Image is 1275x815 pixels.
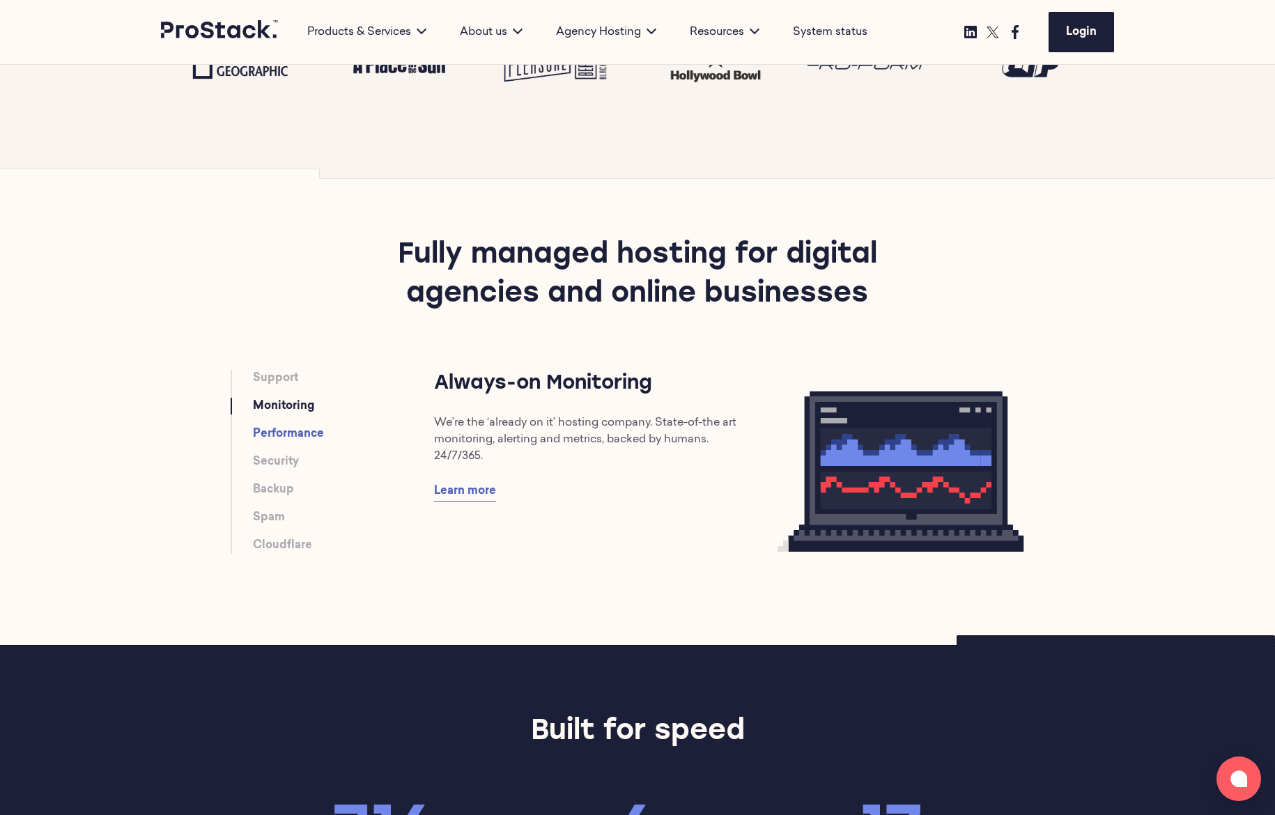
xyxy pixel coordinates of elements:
[253,370,434,387] li: Support
[161,20,279,44] a: Prostack logo
[331,40,467,91] img: A place in the sun Logo
[253,537,312,554] a: Cloudflare
[253,426,434,442] li: Performance
[253,398,314,414] a: Monitoring
[434,486,496,497] span: Learn more
[253,481,434,498] li: Backup
[253,453,299,470] a: Security
[253,509,434,526] li: Spam
[531,713,745,752] h2: Built for speed
[172,40,309,91] img: National Geographic Logo
[443,24,539,40] div: About us
[673,24,776,40] div: Resources
[434,414,739,465] p: We’re the ‘already on it’ hosting company. State-of-the art monitoring, alerting and metrics, bac...
[490,40,626,91] img: Pleasure Beach Logo
[253,537,434,554] li: Cloudflare
[434,370,739,398] p: Always-on Monitoring
[352,236,924,370] h2: Fully managed hosting for digital agencies and online businesses
[649,41,785,89] img: test-hw.png
[253,481,294,498] a: Backup
[253,398,434,414] li: Monitoring
[539,24,673,40] div: Agency Hosting
[1049,12,1114,52] a: Login
[253,509,285,526] a: Spam
[793,24,867,40] a: System status
[253,426,324,442] a: Performance
[434,481,496,502] a: Learn more
[1066,26,1097,38] span: Login
[807,40,944,91] img: Proform Logo
[253,370,298,387] a: Support
[253,453,434,470] li: Security
[1216,756,1261,801] button: Open chat window
[966,40,1103,91] img: UF Logo
[291,24,443,40] div: Products & Services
